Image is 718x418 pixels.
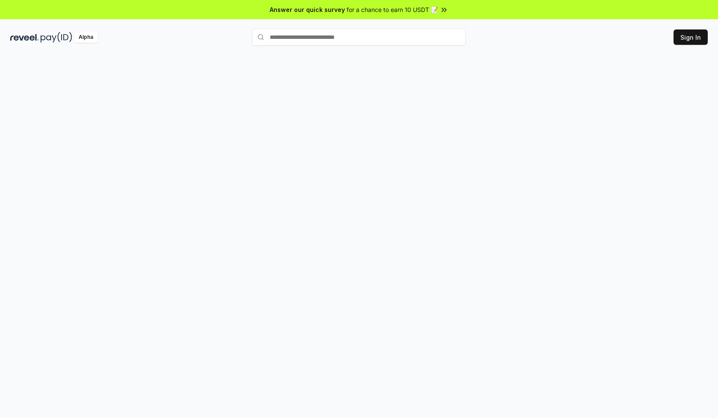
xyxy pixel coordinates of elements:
[10,32,39,43] img: reveel_dark
[347,5,438,14] span: for a chance to earn 10 USDT 📝
[41,32,72,43] img: pay_id
[270,5,345,14] span: Answer our quick survey
[74,32,98,43] div: Alpha
[674,29,708,45] button: Sign In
